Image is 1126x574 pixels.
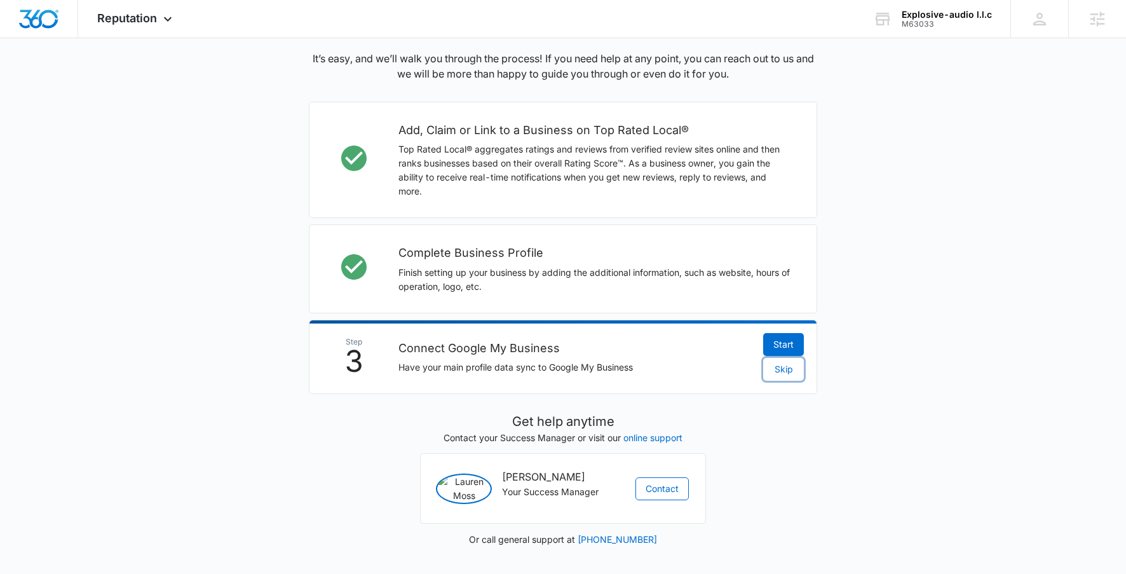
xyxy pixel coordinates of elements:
h2: Connect Google My Business [398,339,750,357]
h5: Get help anytime [420,412,706,431]
div: account name [902,10,992,20]
span: Reputation [97,11,157,25]
div: 3 [322,338,386,376]
img: Lauren Moss [436,474,492,504]
h6: [PERSON_NAME] [502,469,624,485]
p: Top Rated Local® aggregates ratings and reviews from verified review sites online and then ranks ... [398,142,791,198]
button: Contact [635,477,689,500]
p: Have your main profile data sync to Google My Business [398,360,750,374]
span: Contact [646,482,679,496]
p: Your Success Manager [502,485,624,499]
p: Or call general support at [420,533,706,546]
p: Contact your Success Manager or visit our [420,431,706,444]
a: [PHONE_NUMBER] [578,534,657,545]
button: Skip [763,358,804,381]
div: account id [902,20,992,29]
span: Step [322,338,386,346]
p: It’s easy, and we’ll walk you through the process! If you need help at any point, you can reach o... [309,51,817,81]
span: Skip [775,362,793,376]
a: Start [763,333,804,356]
p: Finish setting up your business by adding the additional information, such as website, hours of o... [398,266,791,294]
h2: Add, Claim or Link to a Business on Top Rated Local® [398,121,791,139]
a: online support [623,432,682,443]
h2: Complete Business Profile [398,244,791,262]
